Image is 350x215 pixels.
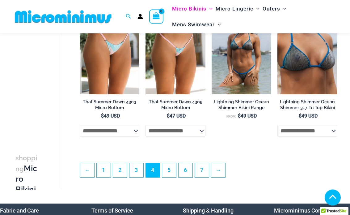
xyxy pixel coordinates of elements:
[212,99,272,111] h2: Lightning Shimmer Ocean Shimmer Bikini Range
[126,13,131,21] a: Search icon link
[80,5,140,95] a: That Summer Dawn 4303 Micro 01That Summer Dawn 3063 Tri Top 4303 Micro 05That Summer Dawn 3063 Tr...
[263,1,280,17] span: Outers
[97,164,111,178] a: Page 1
[80,164,94,178] a: ←
[167,113,186,119] bdi: 47 USD
[195,164,209,178] a: Page 7
[171,17,222,32] a: Mens SwimwearMenu ToggleMenu Toggle
[277,5,337,95] a: Lightning Shimmer Ocean Shimmer 317 Tri Top 01Lightning Shimmer Ocean Shimmer 317 Tri Top 469 Tho...
[277,99,337,113] a: Lightning Shimmer Ocean Shimmer 317 Tri Top Bikini
[226,115,236,119] span: From:
[101,113,104,119] span: $
[179,164,192,178] a: Page 6
[216,1,253,17] span: Micro Lingerie
[299,113,302,119] span: $
[15,154,37,173] span: shopping
[172,1,206,17] span: Micro Bikinis
[211,164,225,178] a: →
[15,10,71,133] iframe: TrustedSite Certified
[80,163,337,181] nav: Product Pagination
[80,99,140,113] a: That Summer Dawn 4303 Micro Bottom
[167,113,170,119] span: $
[91,208,133,214] a: Terms of Service
[145,99,205,113] a: That Summer Dawn 4309 Micro Bottom
[172,17,215,32] span: Mens Swimwear
[274,208,340,214] a: Microminimus Community
[101,113,120,119] bdi: 49 USD
[80,99,140,111] h2: That Summer Dawn 4303 Micro Bottom
[214,1,261,17] a: Micro LingerieMenu ToggleMenu Toggle
[145,99,205,111] h2: That Summer Dawn 4309 Micro Bottom
[146,164,160,178] span: Page 4
[137,14,143,19] a: Account icon link
[238,113,241,119] span: $
[129,164,143,178] a: Page 3
[80,5,140,95] img: That Summer Dawn 4303 Micro 01
[145,5,205,95] a: That Summer Dawn 4309 Micro 02That Summer Dawn 4309 Micro 01That Summer Dawn 4309 Micro 01
[145,5,205,95] img: That Summer Dawn 4309 Micro 02
[113,164,127,178] a: Page 2
[15,153,39,205] h3: Micro Bikinis
[215,17,221,32] span: Menu Toggle
[299,113,318,119] bdi: 49 USD
[206,1,213,17] span: Menu Toggle
[162,164,176,178] a: Page 5
[149,10,163,24] a: View Shopping Cart, empty
[253,1,259,17] span: Menu Toggle
[238,113,257,119] bdi: 49 USD
[277,5,337,95] img: Lightning Shimmer Ocean Shimmer 317 Tri Top 01
[212,99,272,113] a: Lightning Shimmer Ocean Shimmer Bikini Range
[171,1,214,17] a: Micro BikinisMenu ToggleMenu Toggle
[212,5,272,95] a: Lightning Shimmer Ocean Shimmer 317 Tri Top 469 Thong 07Lightning Shimmer Ocean Shimmer 317 Tri T...
[280,1,286,17] span: Menu Toggle
[277,99,337,111] h2: Lightning Shimmer Ocean Shimmer 317 Tri Top Bikini
[183,208,234,214] a: Shipping & Handling
[212,5,272,95] img: Lightning Shimmer Ocean Shimmer 317 Tri Top 469 Thong 07
[261,1,288,17] a: OutersMenu ToggleMenu Toggle
[12,10,114,24] img: MM SHOP LOGO FLAT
